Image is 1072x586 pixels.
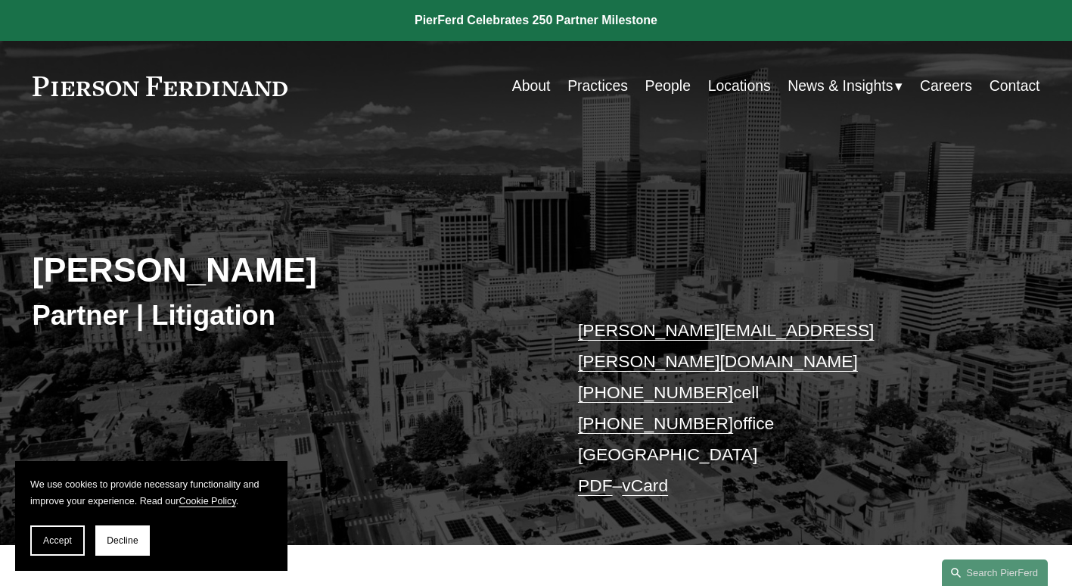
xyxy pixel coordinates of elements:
[788,73,893,99] span: News & Insights
[622,475,668,495] a: vCard
[512,71,551,101] a: About
[30,525,85,556] button: Accept
[920,71,972,101] a: Careers
[15,461,287,571] section: Cookie banner
[30,476,272,510] p: We use cookies to provide necessary functionality and improve your experience. Read our .
[95,525,150,556] button: Decline
[645,71,691,101] a: People
[578,413,733,433] a: [PHONE_NUMBER]
[578,382,733,402] a: [PHONE_NUMBER]
[708,71,771,101] a: Locations
[990,71,1040,101] a: Contact
[788,71,903,101] a: folder dropdown
[942,560,1048,586] a: Search this site
[578,315,998,501] p: cell office [GEOGRAPHIC_DATA] –
[567,71,628,101] a: Practices
[179,496,235,507] a: Cookie Policy
[43,535,72,546] span: Accept
[578,320,874,371] a: [PERSON_NAME][EMAIL_ADDRESS][PERSON_NAME][DOMAIN_NAME]
[578,475,613,495] a: PDF
[33,250,536,291] h2: [PERSON_NAME]
[33,298,536,332] h3: Partner | Litigation
[107,535,138,546] span: Decline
